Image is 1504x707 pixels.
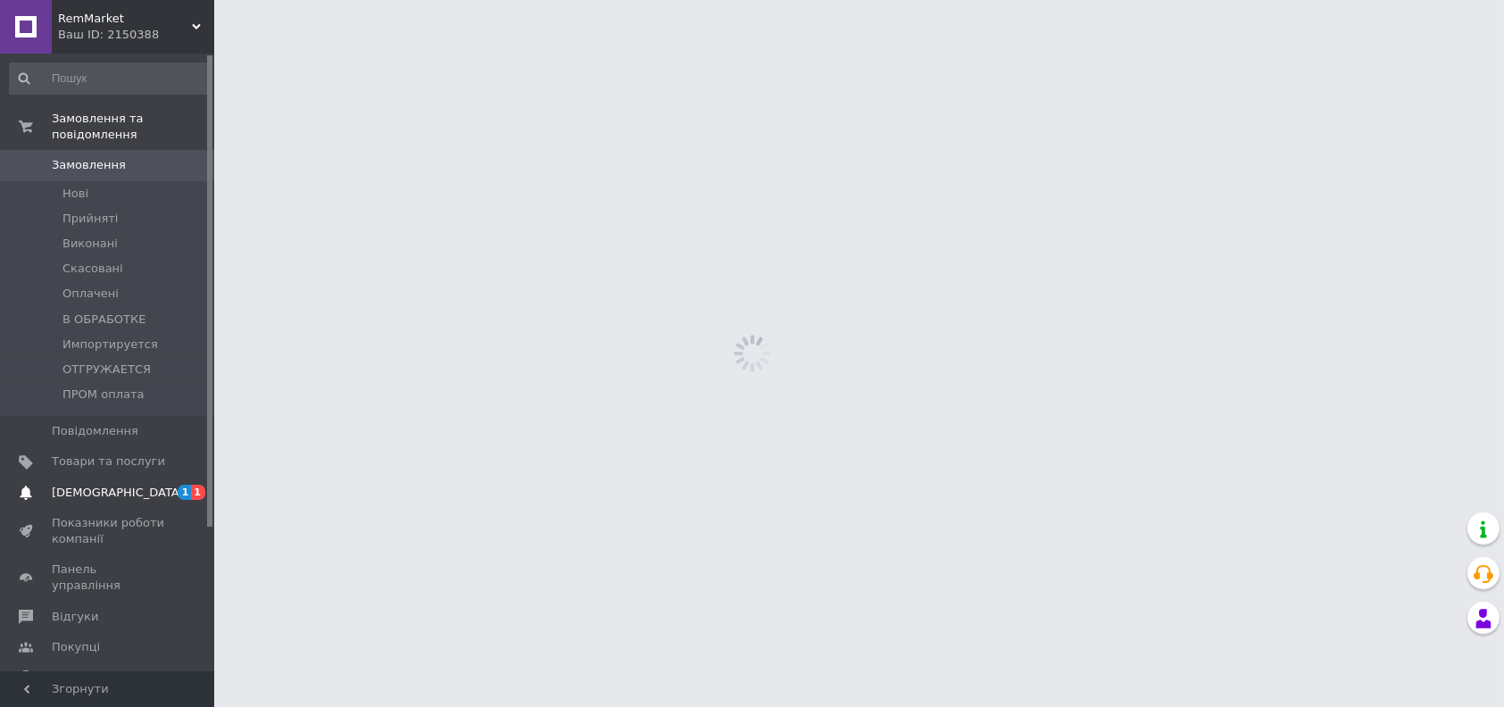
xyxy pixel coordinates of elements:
div: Ваш ID: 2150388 [58,27,214,43]
span: Панель управління [52,561,165,594]
span: RemMarket [58,11,192,27]
span: Відгуки [52,609,98,625]
span: Замовлення [52,157,126,173]
span: Виконані [62,236,118,252]
span: Каталог ProSale [52,670,148,686]
span: Повідомлення [52,423,138,439]
span: Импортируется [62,337,158,353]
span: 1 [191,485,205,500]
span: [DEMOGRAPHIC_DATA] [52,485,184,501]
span: 1 [178,485,192,500]
span: ПРОМ оплата [62,387,144,403]
span: Оплачені [62,286,119,302]
span: Замовлення та повідомлення [52,111,214,143]
span: Покупці [52,639,100,655]
span: ОТГРУЖАЕТСЯ [62,362,151,378]
span: Товари та послуги [52,453,165,470]
span: Скасовані [62,261,123,277]
span: Прийняті [62,211,118,227]
span: Показники роботи компанії [52,515,165,547]
input: Пошук [9,62,210,95]
span: В ОБРАБОТКЕ [62,312,145,328]
span: Нові [62,186,88,202]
